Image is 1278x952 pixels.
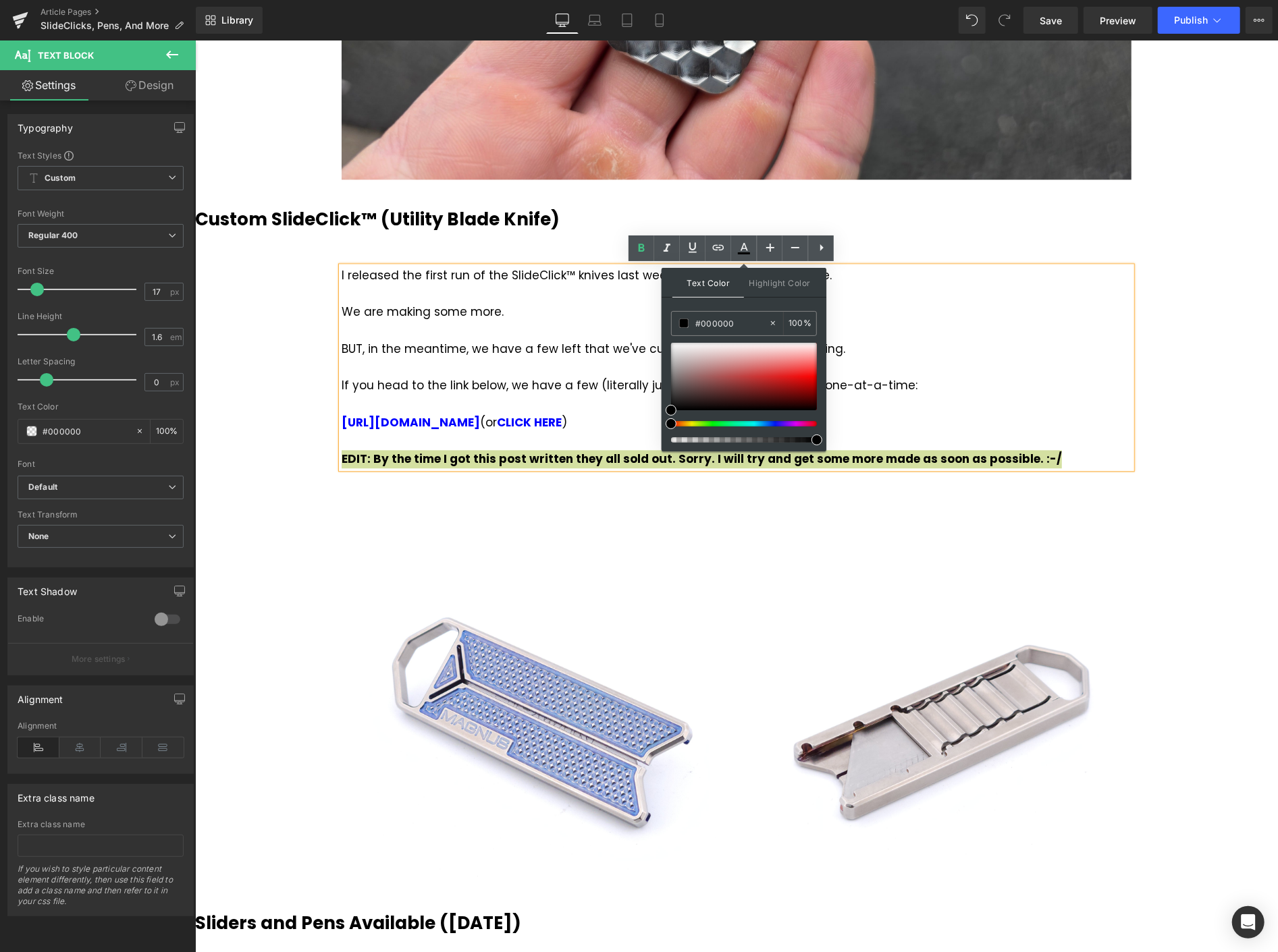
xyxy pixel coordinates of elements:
div: Text Transform [18,510,184,520]
input: Color [43,424,129,439]
button: More settings [8,643,193,675]
div: We are making some more. [147,262,936,281]
button: Publish [1158,7,1240,34]
span: SlideClicks, Pens, And More [41,20,169,31]
span: Publish [1174,15,1208,26]
strong: EDIT: By the time I got this post written they all sold out. Sorry. I will try and get some more ... [147,410,867,426]
span: Library [221,14,253,26]
span: Text Block [38,50,94,61]
span: Preview [1100,13,1136,28]
div: % [151,420,183,443]
a: Tablet [611,7,643,34]
a: Desktop [546,7,579,34]
div: Text Color [18,402,184,412]
div: Font Size [18,267,184,276]
div: Line Height [18,312,184,321]
b: None [28,531,49,541]
a: Design [101,70,198,101]
a: Preview [1084,7,1152,34]
a: CLICK HERE [302,374,367,390]
p: More settings [72,653,126,665]
div: Extra class name [18,785,95,804]
span: Text Color [672,268,744,298]
a: Article Pages [41,7,196,18]
div: BUT, in the meantime, we have a few left that we've customized with some anodizing. [147,300,936,318]
span: px [170,287,182,296]
a: [URL][DOMAIN_NAME] [147,374,285,390]
div: Alignment [18,686,63,705]
div: I released the first run of the SlideClick™ knives last week ...and they sold like wildfire. [147,226,936,428]
div: Text Styles [18,150,184,161]
span: px [170,378,182,387]
button: Redo [991,7,1018,34]
i: Default [28,482,57,493]
button: Undo [959,7,986,34]
div: Typography [18,115,73,134]
div: Enable [18,613,141,627]
div: Open Intercom Messenger [1232,906,1264,939]
input: Color [695,316,768,331]
span: Highlight Color [744,268,816,297]
a: Mobile [643,7,676,34]
div: Font Weight [18,209,184,219]
div: Letter Spacing [18,357,184,366]
button: More [1246,7,1273,34]
div: (or ) [147,373,936,391]
div: Text Shadow [18,578,77,597]
span: em [170,333,182,341]
a: New Library [196,7,263,34]
div: Alignment [18,721,184,731]
div: % [784,312,816,335]
div: Extra class name [18,820,184,829]
a: Laptop [579,7,611,34]
b: Custom [45,173,76,184]
div: If you wish to style particular content element differently, then use this field to add a class n... [18,864,184,916]
div: Font [18,459,184,469]
span: Save [1040,13,1062,28]
div: If you head to the link below, we have a few (literally just four) dropping randomly one-at-a-time: [147,336,936,354]
b: Regular 400 [28,230,78,240]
